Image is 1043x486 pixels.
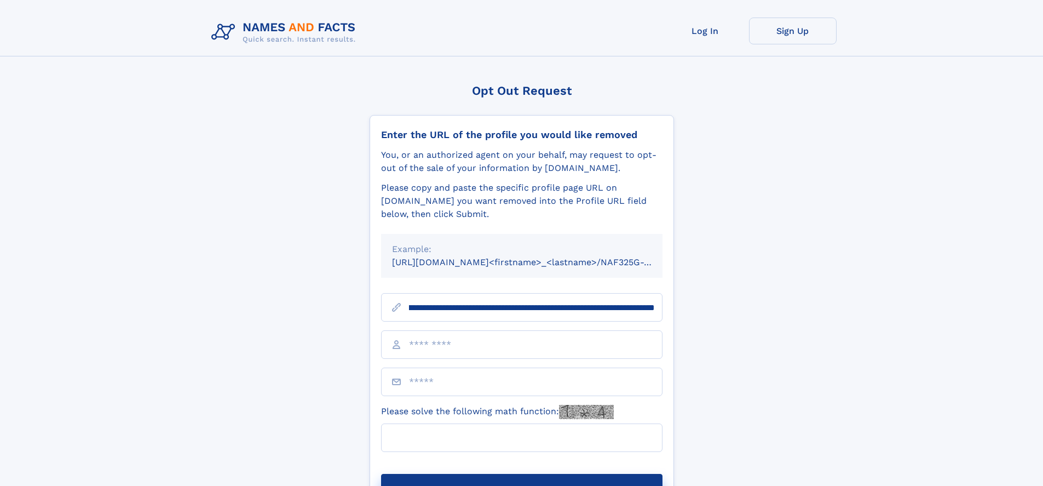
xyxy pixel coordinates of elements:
[381,148,662,175] div: You, or an authorized agent on your behalf, may request to opt-out of the sale of your informatio...
[392,257,683,267] small: [URL][DOMAIN_NAME]<firstname>_<lastname>/NAF325G-xxxxxxxx
[370,84,674,98] div: Opt Out Request
[381,405,614,419] label: Please solve the following math function:
[381,181,662,221] div: Please copy and paste the specific profile page URL on [DOMAIN_NAME] you want removed into the Pr...
[207,18,365,47] img: Logo Names and Facts
[381,129,662,141] div: Enter the URL of the profile you would like removed
[749,18,837,44] a: Sign Up
[392,243,652,256] div: Example:
[661,18,749,44] a: Log In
